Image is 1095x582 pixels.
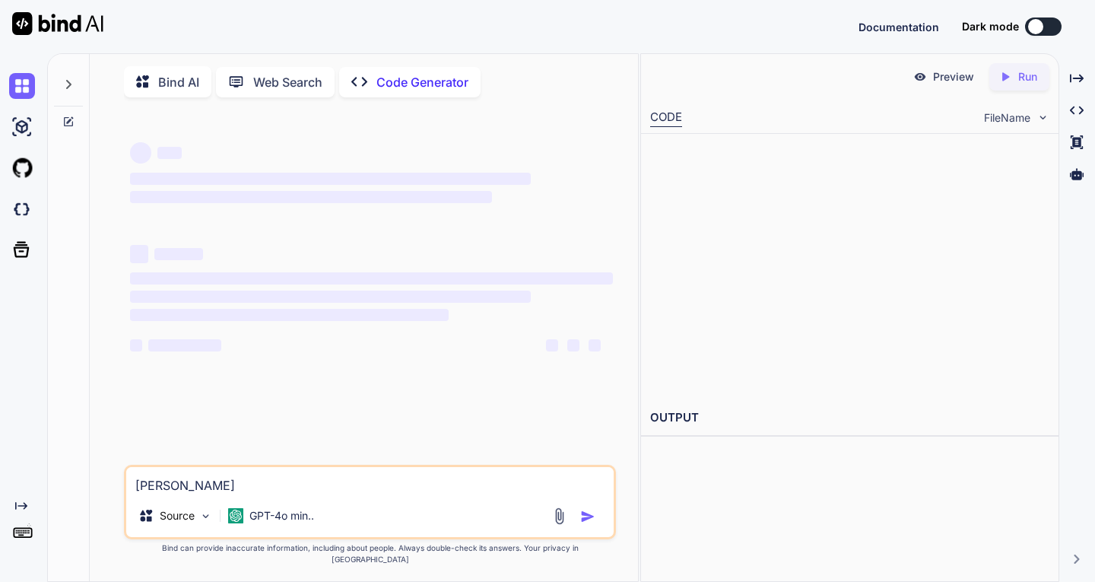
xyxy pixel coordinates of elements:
[984,110,1030,126] span: FileName
[130,245,148,263] span: ‌
[9,196,35,222] img: darkCloudIdeIcon
[376,73,468,91] p: Code Generator
[933,69,974,84] p: Preview
[199,510,212,523] img: Pick Models
[551,507,568,525] img: attachment
[130,309,449,321] span: ‌
[9,114,35,140] img: ai-studio
[859,19,939,35] button: Documentation
[962,19,1019,34] span: Dark mode
[148,339,221,351] span: ‌
[154,248,203,260] span: ‌
[1036,111,1049,124] img: chevron down
[124,542,615,565] p: Bind can provide inaccurate information, including about people. Always double-check its answers....
[253,73,322,91] p: Web Search
[228,508,243,523] img: GPT-4o mini
[160,508,195,523] p: Source
[641,400,1058,436] h2: OUTPUT
[12,12,103,35] img: Bind AI
[130,291,531,303] span: ‌
[130,272,612,285] span: ‌
[130,339,142,351] span: ‌
[589,339,601,351] span: ‌
[126,467,613,495] textarea: [PERSON_NAME]
[158,73,199,91] p: Bind AI
[157,147,182,159] span: ‌
[567,339,579,351] span: ‌
[580,509,595,524] img: icon
[9,73,35,99] img: chat
[130,173,531,185] span: ‌
[1018,69,1037,84] p: Run
[130,191,492,203] span: ‌
[913,70,927,84] img: preview
[130,142,151,164] span: ‌
[9,155,35,181] img: githubLight
[650,109,682,127] div: CODE
[859,21,939,33] span: Documentation
[249,508,314,523] p: GPT-4o min..
[546,339,558,351] span: ‌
